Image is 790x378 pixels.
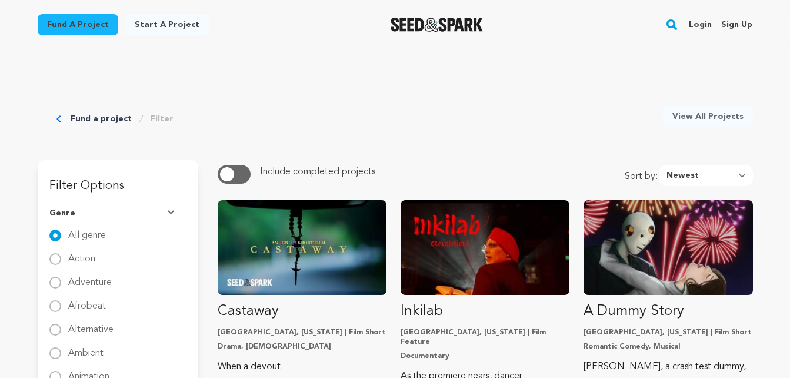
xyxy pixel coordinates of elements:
[689,15,712,34] a: Login
[663,106,753,127] a: View All Projects
[38,160,198,198] h3: Filter Options
[260,167,375,177] span: Include completed projects
[391,18,483,32] img: Seed&Spark Logo Dark Mode
[68,316,114,334] label: Alternative
[68,221,106,240] label: All genre
[584,302,752,321] p: A Dummy Story
[218,328,386,337] p: [GEOGRAPHIC_DATA], [US_STATE] | Film Short
[401,352,569,361] p: Documentary
[68,292,106,311] label: Afrobeat
[125,14,209,35] a: Start a project
[56,106,174,132] div: Breadcrumb
[38,14,118,35] a: Fund a project
[168,210,177,216] img: Seed&Spark Arrow Down Icon
[68,339,104,358] label: Ambient
[68,268,112,287] label: Adventure
[68,245,95,264] label: Action
[71,113,132,125] a: Fund a project
[584,328,752,337] p: [GEOGRAPHIC_DATA], [US_STATE] | Film Short
[218,342,386,352] p: Drama, [DEMOGRAPHIC_DATA]
[391,18,483,32] a: Seed&Spark Homepage
[49,198,186,228] button: Genre
[151,113,174,125] a: Filter
[401,302,569,321] p: Inkilab
[721,15,752,34] a: Sign up
[584,342,752,352] p: Romantic Comedy, Musical
[401,328,569,347] p: [GEOGRAPHIC_DATA], [US_STATE] | Film Feature
[625,170,659,186] span: Sort by:
[49,207,75,219] span: Genre
[218,302,386,321] p: Castaway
